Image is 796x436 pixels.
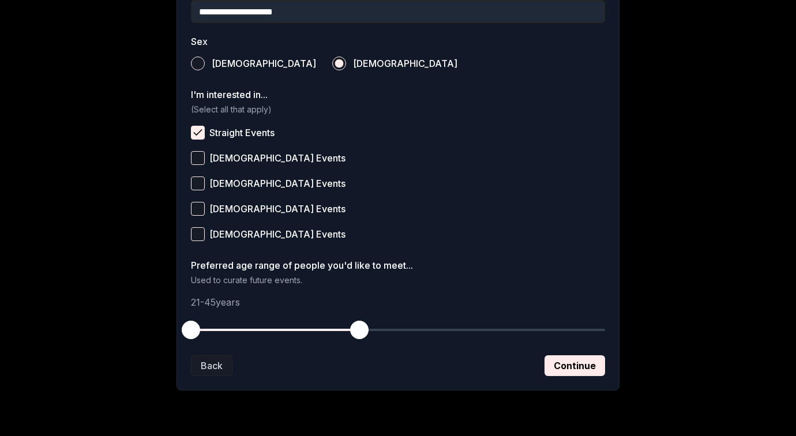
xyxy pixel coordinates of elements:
p: (Select all that apply) [191,104,605,115]
label: I'm interested in... [191,90,605,99]
label: Sex [191,37,605,46]
button: [DEMOGRAPHIC_DATA] Events [191,151,205,165]
button: [DEMOGRAPHIC_DATA] Events [191,202,205,216]
span: [DEMOGRAPHIC_DATA] Events [209,204,346,213]
span: [DEMOGRAPHIC_DATA] Events [209,230,346,239]
button: Back [191,355,232,376]
button: [DEMOGRAPHIC_DATA] [191,57,205,70]
button: Straight Events [191,126,205,140]
p: 21 - 45 years [191,295,605,309]
span: Straight Events [209,128,275,137]
p: Used to curate future events. [191,275,605,286]
button: [DEMOGRAPHIC_DATA] Events [191,227,205,241]
span: [DEMOGRAPHIC_DATA] Events [209,179,346,188]
span: [DEMOGRAPHIC_DATA] [212,59,316,68]
button: [DEMOGRAPHIC_DATA] [332,57,346,70]
span: [DEMOGRAPHIC_DATA] [353,59,457,68]
label: Preferred age range of people you'd like to meet... [191,261,605,270]
button: Continue [545,355,605,376]
button: [DEMOGRAPHIC_DATA] Events [191,176,205,190]
span: [DEMOGRAPHIC_DATA] Events [209,153,346,163]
